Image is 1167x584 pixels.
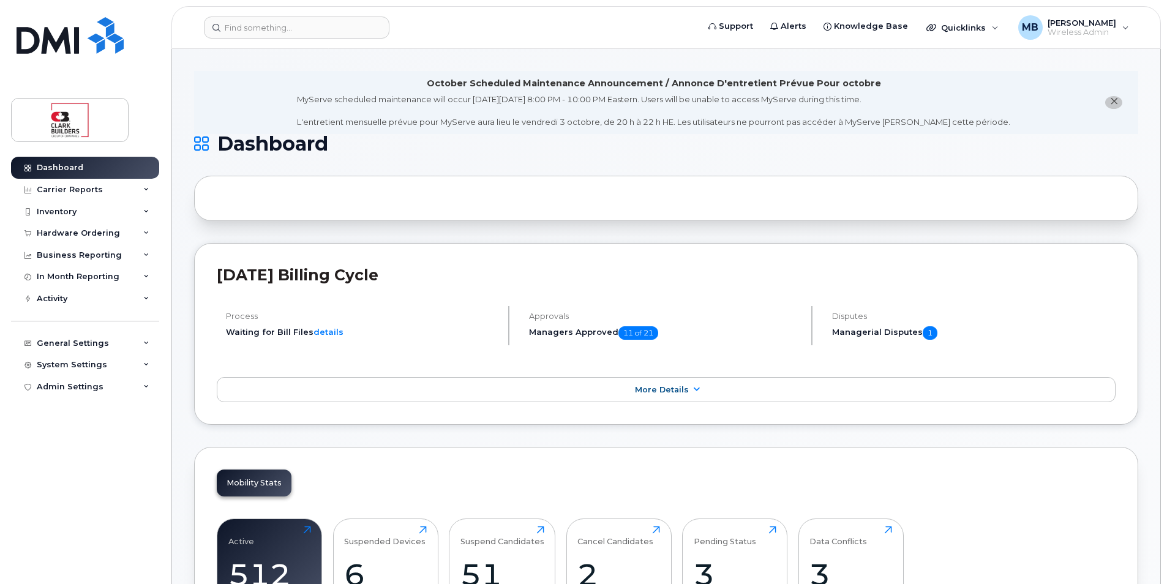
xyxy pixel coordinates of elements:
[226,312,498,321] h4: Process
[832,312,1116,321] h4: Disputes
[832,326,1116,340] h5: Managerial Disputes
[226,326,498,338] li: Waiting for Bill Files
[344,526,426,546] div: Suspended Devices
[529,326,801,340] h5: Managers Approved
[577,526,653,546] div: Cancel Candidates
[460,526,544,546] div: Suspend Candidates
[217,135,328,153] span: Dashboard
[618,326,658,340] span: 11 of 21
[809,526,867,546] div: Data Conflicts
[1105,96,1122,109] button: close notification
[228,526,254,546] div: Active
[313,327,343,337] a: details
[694,526,756,546] div: Pending Status
[635,385,689,394] span: More Details
[297,94,1010,128] div: MyServe scheduled maintenance will occur [DATE][DATE] 8:00 PM - 10:00 PM Eastern. Users will be u...
[923,326,937,340] span: 1
[529,312,801,321] h4: Approvals
[217,266,1116,284] h2: [DATE] Billing Cycle
[1114,531,1158,575] iframe: Messenger Launcher
[427,77,881,90] div: October Scheduled Maintenance Announcement / Annonce D'entretient Prévue Pour octobre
